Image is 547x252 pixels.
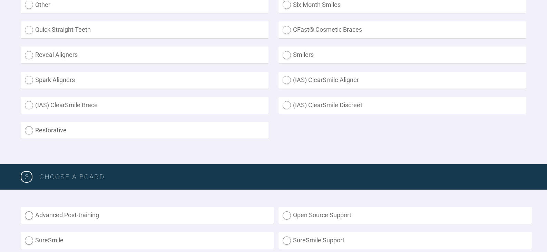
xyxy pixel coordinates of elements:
[279,207,532,224] label: Open Source Support
[279,232,532,249] label: SureSmile Support
[21,97,268,114] label: (IAS) ClearSmile Brace
[279,97,526,114] label: (IAS) ClearSmile Discreet
[279,21,526,38] label: CFast® Cosmetic Braces
[279,72,526,89] label: (IAS) ClearSmile Aligner
[21,21,268,38] label: Quick Straight Teeth
[21,207,274,224] label: Advanced Post-training
[21,232,274,249] label: SureSmile
[21,72,268,89] label: Spark Aligners
[21,122,268,139] label: Restorative
[21,171,32,183] span: 3
[21,47,268,63] label: Reveal Aligners
[279,47,526,63] label: Smilers
[39,171,526,182] h3: Choose a board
